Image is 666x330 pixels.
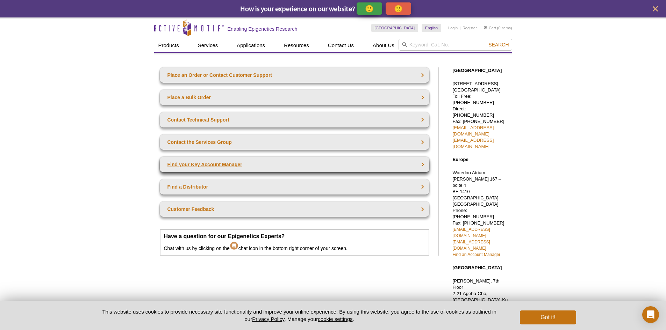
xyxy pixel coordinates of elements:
a: Services [194,39,222,52]
a: Contact the Services Group [160,134,429,150]
a: [EMAIL_ADDRESS][DOMAIN_NAME] [453,227,490,238]
strong: Europe [453,157,468,162]
a: Resources [280,39,313,52]
strong: Have a question for our Epigenetics Experts? [164,233,285,239]
strong: [GEOGRAPHIC_DATA] [453,68,502,73]
a: Cart [484,25,496,30]
a: Place an Order or Contact Customer Support [160,67,429,83]
p: Waterloo Atrium Phone: [PHONE_NUMBER] Fax: [PHONE_NUMBER] [453,170,509,258]
span: [PERSON_NAME] 167 – boîte 4 BE-1410 [GEOGRAPHIC_DATA], [GEOGRAPHIC_DATA] [453,177,501,207]
a: [EMAIL_ADDRESS][DOMAIN_NAME] [453,240,490,251]
p: 🙁 [394,4,403,13]
p: Chat with us by clicking on the chat icon in the bottom right corner of your screen. [164,233,425,251]
a: About Us [368,39,399,52]
a: Login [448,25,458,30]
a: Privacy Policy [252,316,284,322]
a: Find an Account Manager [453,252,501,257]
button: Got it! [520,310,576,324]
a: Products [154,39,183,52]
a: Applications [232,39,269,52]
a: Find a Distributor [160,179,429,195]
input: Keyword, Cat. No. [399,39,512,51]
img: Your Cart [484,26,487,29]
a: Contact Us [324,39,358,52]
p: [STREET_ADDRESS] [GEOGRAPHIC_DATA] Toll Free: [PHONE_NUMBER] Direct: [PHONE_NUMBER] Fax: [PHONE_N... [453,81,509,150]
a: English [422,24,441,32]
a: [EMAIL_ADDRESS][DOMAIN_NAME] [453,138,494,149]
button: close [651,5,660,13]
img: Intercom Chat [230,240,238,250]
h2: Enabling Epigenetics Research [228,26,298,32]
strong: [GEOGRAPHIC_DATA] [453,265,502,270]
a: [GEOGRAPHIC_DATA] [371,24,418,32]
a: Place a Bulk Order [160,90,429,105]
li: (0 items) [484,24,512,32]
a: Find your Key Account Manager [160,157,429,172]
li: | [460,24,461,32]
button: Search [486,42,511,48]
span: How is your experience on our website? [240,4,355,13]
a: Register [463,25,477,30]
div: Open Intercom Messenger [642,306,659,323]
a: Customer Feedback [160,201,429,217]
p: This website uses cookies to provide necessary site functionality and improve your online experie... [90,308,509,323]
a: [EMAIL_ADDRESS][DOMAIN_NAME] [453,125,494,137]
a: Contact Technical Support [160,112,429,127]
p: 🙂 [365,4,374,13]
span: Search [488,42,509,47]
button: cookie settings [318,316,352,322]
